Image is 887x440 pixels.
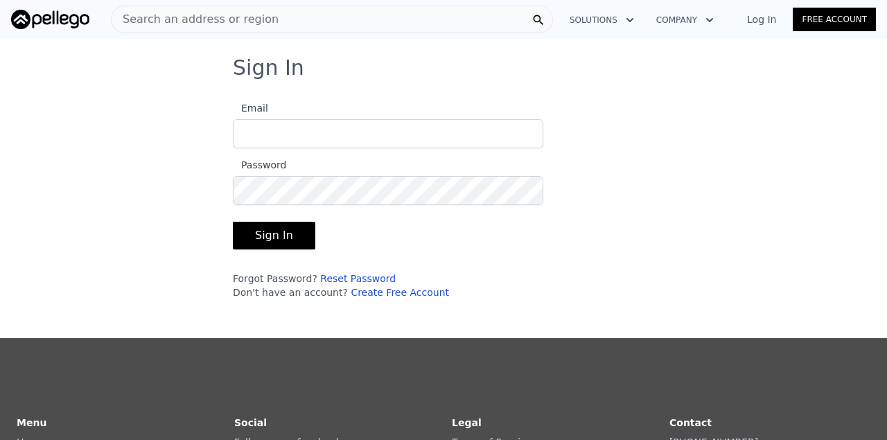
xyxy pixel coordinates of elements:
[233,55,654,80] h3: Sign In
[233,176,543,205] input: Password
[351,287,449,298] a: Create Free Account
[11,10,89,29] img: Pellego
[452,417,482,428] strong: Legal
[233,103,268,114] span: Email
[233,159,286,170] span: Password
[320,273,396,284] a: Reset Password
[730,12,793,26] a: Log In
[559,8,645,33] button: Solutions
[669,417,712,428] strong: Contact
[112,11,279,28] span: Search an address or region
[233,119,543,148] input: Email
[645,8,725,33] button: Company
[233,222,315,249] button: Sign In
[234,417,267,428] strong: Social
[17,417,46,428] strong: Menu
[793,8,876,31] a: Free Account
[233,272,543,299] div: Forgot Password? Don't have an account?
